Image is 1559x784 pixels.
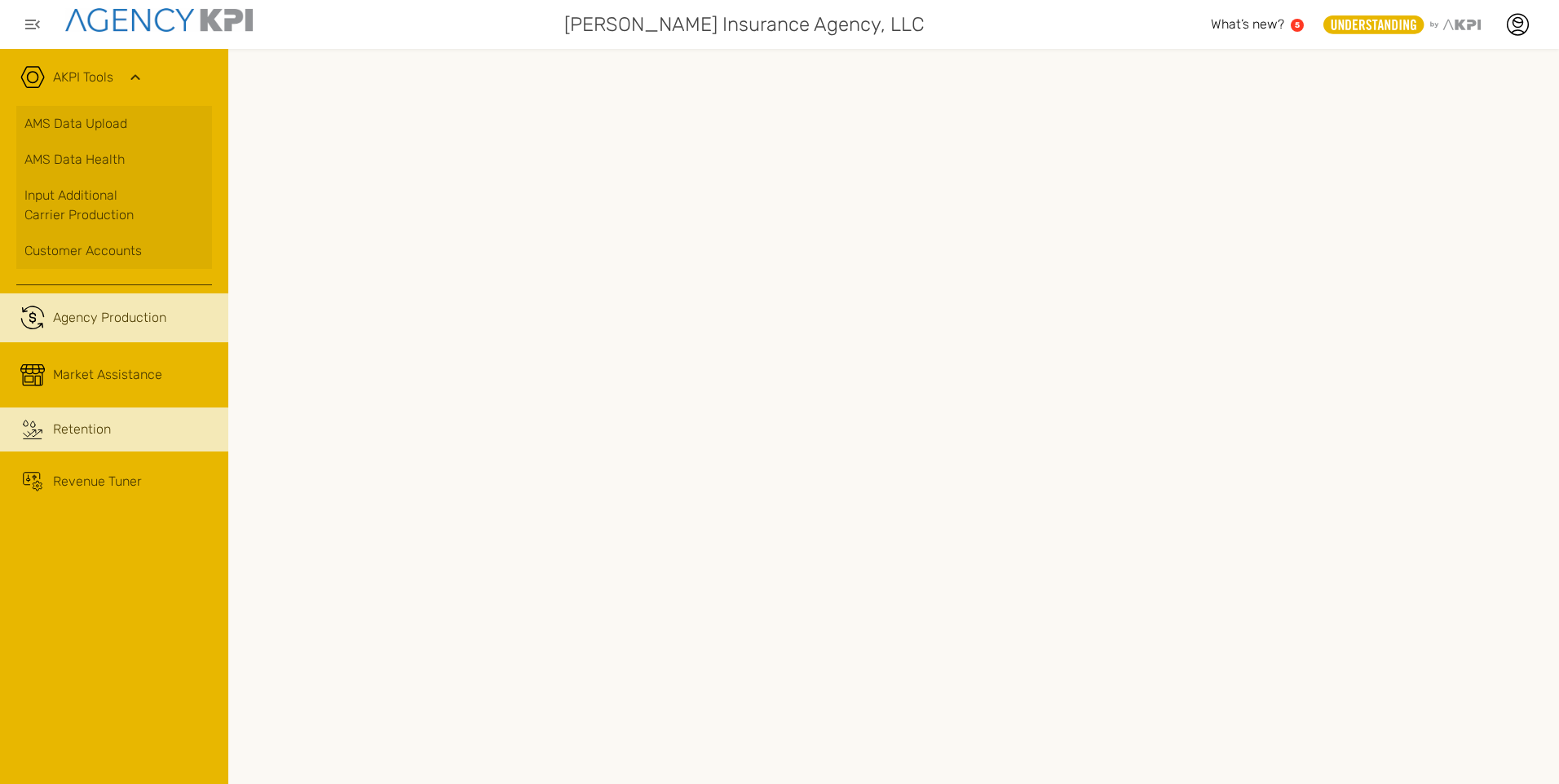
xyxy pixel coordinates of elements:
[1291,19,1304,32] a: 5
[16,233,212,269] a: Customer Accounts
[53,472,142,491] div: Revenue Tuner
[53,365,162,385] div: Market Assistance
[16,106,212,142] a: AMS Data Upload
[24,150,204,170] div: AMS Data Health
[16,142,212,178] a: AMS Data Health
[16,178,212,233] a: Input AdditionalCarrier Production
[53,420,111,439] div: Retention
[53,308,166,328] div: Agency Production
[1211,16,1284,32] span: What’s new?
[1295,20,1300,29] text: 5
[65,8,253,32] img: agencykpi-logo-550x69-2d9e3fa8.png
[564,10,925,39] span: [PERSON_NAME] Insurance Agency, LLC
[53,68,113,87] a: AKPI Tools
[24,241,204,261] div: Customer Accounts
